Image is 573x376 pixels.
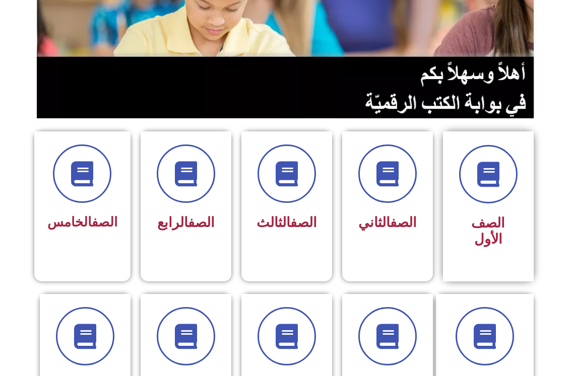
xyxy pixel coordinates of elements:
a: الصف [92,214,117,230]
span: الخامس [47,214,117,230]
a: الصف [188,214,215,231]
span: الثالث [257,214,317,231]
span: الصف الأول [471,215,505,247]
a: الصف [290,214,317,231]
span: الرابع [157,214,215,231]
a: الصف [390,214,417,231]
span: الثاني [358,214,417,231]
